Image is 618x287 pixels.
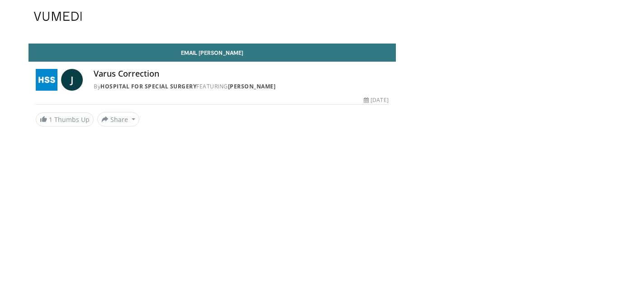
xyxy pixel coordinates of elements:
[94,69,389,79] h4: Varus Correction
[61,69,83,91] a: J
[29,44,396,62] a: Email [PERSON_NAME]
[36,112,94,126] a: 1 Thumbs Up
[36,69,57,91] img: Hospital for Special Surgery
[34,12,82,21] img: VuMedi Logo
[364,96,388,104] div: [DATE]
[97,112,139,126] button: Share
[100,83,196,90] a: Hospital for Special Surgery
[94,83,389,91] div: By FEATURING
[49,115,52,124] span: 1
[228,83,276,90] a: [PERSON_NAME]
